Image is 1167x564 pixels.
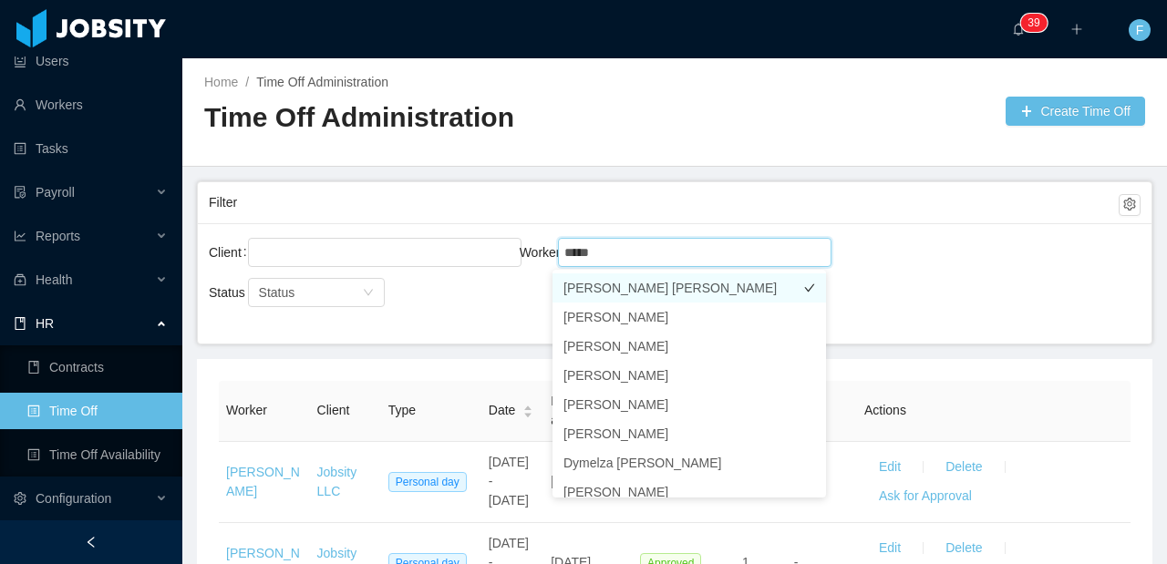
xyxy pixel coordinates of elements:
[523,404,533,409] i: icon: caret-up
[256,75,388,89] a: Time Off Administration
[209,285,258,300] label: Status
[317,403,350,417] span: Client
[489,401,516,420] span: Date
[864,534,915,563] button: Edit
[553,273,826,303] li: [PERSON_NAME] [PERSON_NAME]
[36,185,75,200] span: Payroll
[14,492,26,505] i: icon: setting
[14,317,26,330] i: icon: book
[36,272,72,287] span: Health
[209,186,1119,220] div: Filter
[864,482,986,511] button: Ask for Approval
[14,87,168,123] a: icon: userWorkers
[804,428,815,439] i: icon: check
[804,399,815,410] i: icon: check
[1028,14,1034,32] p: 3
[522,403,533,415] div: Sort
[551,394,613,427] span: Requested at
[14,230,26,242] i: icon: line-chart
[209,245,254,260] label: Client
[551,474,591,488] span: [DATE]
[520,245,573,260] label: Worker
[553,303,826,332] li: [PERSON_NAME]
[523,410,533,415] i: icon: caret-down
[27,349,168,385] a: icon: bookContracts
[1136,19,1144,41] span: F
[489,455,529,508] span: [DATE] - [DATE]
[553,361,826,390] li: [PERSON_NAME]
[563,241,607,263] input: Worker
[1034,14,1040,32] p: 9
[931,453,997,482] button: Delete
[226,465,300,498] a: [PERSON_NAME]
[553,477,826,507] li: [PERSON_NAME]
[204,99,675,137] h2: Time Off Administration
[36,491,111,506] span: Configuration
[14,273,26,286] i: icon: medicine-box
[553,419,826,448] li: [PERSON_NAME]
[204,75,238,89] a: Home
[864,453,915,482] button: Edit
[553,332,826,361] li: [PERSON_NAME]
[245,75,249,89] span: /
[1119,194,1141,216] button: icon: setting
[864,403,906,417] span: Actions
[1020,14,1047,32] sup: 39
[14,130,168,167] a: icon: profileTasks
[317,465,357,498] a: Jobsity LLC
[804,457,815,468] i: icon: check
[388,403,416,417] span: Type
[553,390,826,419] li: [PERSON_NAME]
[226,403,267,417] span: Worker
[36,229,80,243] span: Reports
[804,282,815,293] i: icon: check
[1012,23,1025,36] i: icon: bell
[804,341,815,352] i: icon: check
[253,241,263,263] input: Client
[804,487,815,497] i: icon: check
[363,287,374,300] i: icon: down
[388,472,467,492] span: Personal day
[1006,97,1145,126] button: icon: plusCreate Time Off
[931,534,997,563] button: Delete
[14,43,168,79] a: icon: robotUsers
[27,393,168,429] a: icon: profileTime Off
[14,186,26,199] i: icon: file-protect
[804,370,815,381] i: icon: check
[36,316,54,331] span: HR
[553,448,826,477] li: Dymelza [PERSON_NAME]
[804,312,815,323] i: icon: check
[27,436,168,473] a: icon: profileTime Off Availability
[259,285,295,300] span: Status
[1070,23,1083,36] i: icon: plus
